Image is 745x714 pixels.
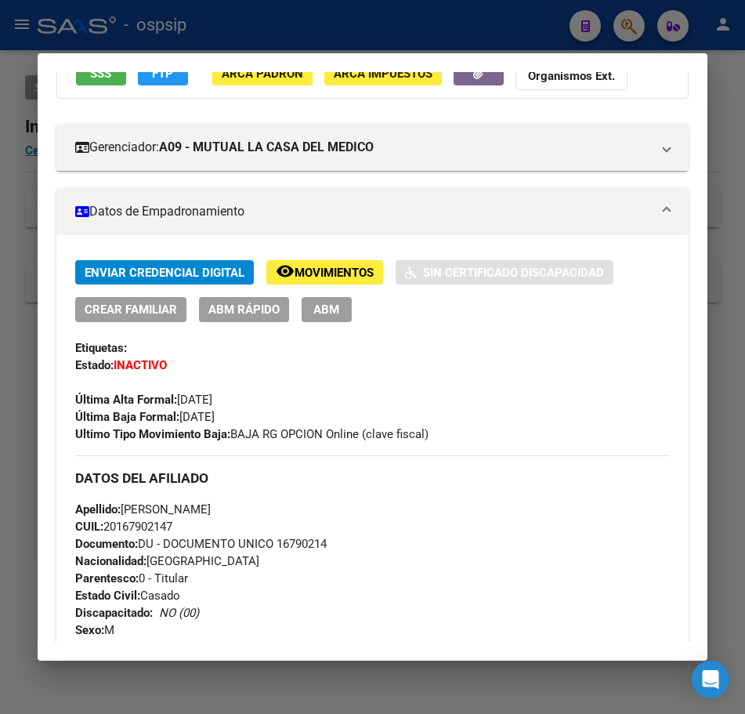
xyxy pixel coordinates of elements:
span: Enviar Credencial Digital [85,266,244,280]
span: 20167902147 [75,520,172,534]
div: Open Intercom Messenger [692,661,729,698]
span: ARCA Impuestos [334,67,432,81]
span: Sin Certificado Discapacidad [423,266,604,280]
strong: Estado Civil: [75,589,140,603]
strong: Estado: [75,358,114,372]
strong: Última Baja Formal: [75,410,179,424]
h3: DATOS DEL AFILIADO [75,469,671,487]
span: [DATE] [75,393,212,407]
strong: Última Alta Formal: [75,393,177,407]
strong: Organismos Ext. [528,69,615,83]
button: ABM Rápido [199,297,289,321]
span: ARCA Padrón [222,67,303,81]
span: ABM [313,303,339,317]
span: SSS [90,67,111,81]
strong: Documento: [75,537,138,551]
mat-icon: remove_red_eye [276,262,295,281]
strong: Ultimo Tipo Movimiento Baja: [75,427,230,441]
span: FTP [152,67,173,81]
button: SSS [76,61,126,85]
button: ARCA Impuestos [324,61,442,85]
span: Crear Familiar [85,303,177,317]
span: [DATE] [75,410,215,424]
span: DU - DOCUMENTO UNICO 16790214 [75,537,327,551]
strong: A09 - MUTUAL LA CASA DEL MEDICO [159,138,374,157]
span: [PERSON_NAME] [75,502,211,516]
mat-expansion-panel-header: Datos de Empadronamiento [56,188,689,235]
strong: Discapacitado: [75,606,153,620]
mat-panel-title: Datos de Empadronamiento [75,202,652,221]
strong: Parentesco: [75,571,139,585]
strong: INACTIVO [114,358,167,372]
span: ABM Rápido [208,303,280,317]
strong: Apellido: [75,502,121,516]
button: Movimientos [266,260,383,285]
span: Movimientos [295,266,374,280]
mat-panel-title: Gerenciador: [75,138,652,157]
strong: Etiquetas: [75,341,127,355]
button: ABM [302,297,352,321]
strong: CUIL: [75,520,103,534]
mat-expansion-panel-header: Gerenciador:A09 - MUTUAL LA CASA DEL MEDICO [56,124,689,171]
strong: Sexo: [75,623,104,637]
button: FTP [138,61,188,85]
strong: Nacimiento: [75,640,139,654]
span: Casado [75,589,180,603]
span: M [75,623,114,637]
button: ARCA Padrón [212,61,313,85]
span: BAJA RG OPCION Online (clave fiscal) [75,427,429,441]
span: [GEOGRAPHIC_DATA] [75,554,259,568]
button: Organismos Ext. [515,61,627,90]
button: Sin Certificado Discapacidad [396,260,613,285]
span: [DATE] [75,640,174,654]
button: Enviar Credencial Digital [75,260,254,285]
button: Crear Familiar [75,297,186,321]
strong: Nacionalidad: [75,554,146,568]
i: NO (00) [159,606,199,620]
span: 0 - Titular [75,571,188,585]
